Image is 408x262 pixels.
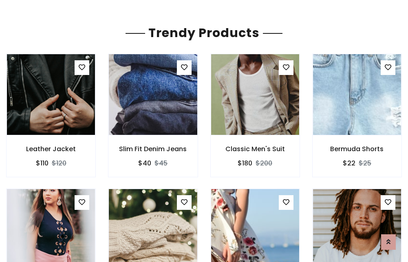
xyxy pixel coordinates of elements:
del: $120 [52,159,66,168]
del: $45 [154,159,168,168]
h6: $180 [238,159,252,167]
span: Trendy Products [145,24,263,42]
h6: $110 [36,159,49,167]
h6: Leather Jacket [7,145,95,153]
h6: $22 [343,159,355,167]
h6: Bermuda Shorts [313,145,401,153]
h6: Classic Men's Suit [211,145,300,153]
del: $25 [359,159,371,168]
h6: Slim Fit Denim Jeans [108,145,197,153]
del: $200 [256,159,272,168]
h6: $40 [138,159,151,167]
